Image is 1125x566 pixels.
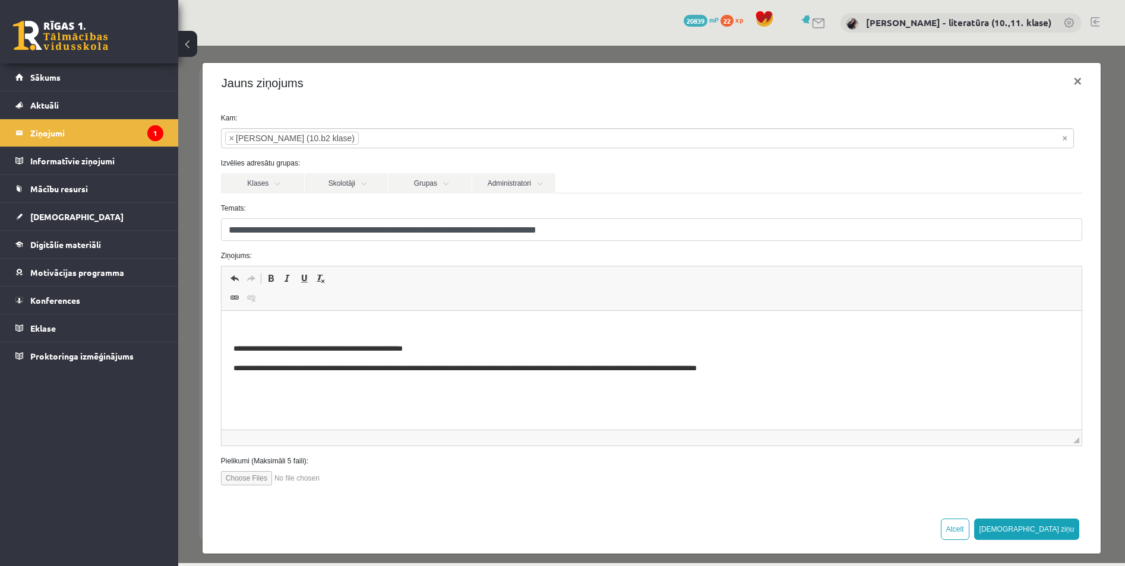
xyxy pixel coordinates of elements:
a: Redo (Ctrl+Y) [65,225,81,240]
a: Grupas [210,128,293,148]
a: Italic (Ctrl+I) [101,225,118,240]
a: Proktoringa izmēģinājums [15,342,163,370]
span: Sākums [30,72,61,82]
span: Noņemt visus vienumus [884,87,889,98]
a: [PERSON_NAME] - literatūra (10.,11. klase) [866,17,1051,28]
span: Proktoringa izmēģinājums [30,351,134,361]
a: Bold (Ctrl+B) [84,225,101,240]
label: Izvēlies adresātu grupas: [34,112,913,123]
a: Konferences [15,287,163,314]
a: Motivācijas programma [15,259,163,286]
button: [DEMOGRAPHIC_DATA] ziņu [796,473,902,494]
a: Klases [43,128,126,148]
span: Aktuāli [30,100,59,110]
label: Temats: [34,157,913,168]
a: Administratori [294,128,377,148]
label: Ziņojums: [34,205,913,215]
img: Samanta Balode - literatūra (10.,11. klase) [846,18,858,30]
span: Digitālie materiāli [30,239,101,250]
a: Sākums [15,63,163,91]
span: 22 [720,15,734,27]
iframe: Editor, wiswyg-editor-47433961057980-1760351715-507 [43,265,903,384]
a: Undo (Ctrl+Z) [48,225,65,240]
legend: Ziņojumi [30,119,163,147]
button: Atcelt [763,473,791,494]
a: Underline (Ctrl+U) [118,225,134,240]
span: [DEMOGRAPHIC_DATA] [30,211,124,222]
span: Konferences [30,295,80,306]
label: Kam: [34,67,913,78]
a: Skolotāji [127,128,210,148]
span: 20839 [684,15,707,27]
span: Motivācijas programma [30,267,124,278]
a: Link (Ctrl+K) [48,244,65,260]
a: Digitālie materiāli [15,231,163,258]
a: Mācību resursi [15,175,163,202]
a: Eklase [15,314,163,342]
button: × [886,19,913,52]
a: Informatīvie ziņojumi [15,147,163,174]
a: Ziņojumi1 [15,119,163,147]
span: xp [735,15,743,24]
a: [DEMOGRAPHIC_DATA] [15,203,163,230]
i: 1 [147,125,163,141]
span: × [51,87,56,98]
a: Rīgas 1. Tālmācības vidusskola [13,21,108,50]
a: Remove Format [134,225,151,240]
a: 20839 mP [684,15,719,24]
span: Mācību resursi [30,183,88,194]
a: Aktuāli [15,91,163,119]
li: Gabriels Lamberts (10.b2 klase) [47,86,181,99]
span: mP [709,15,719,24]
h4: Jauns ziņojums [43,28,125,46]
span: Eklase [30,323,56,333]
a: 22 xp [720,15,749,24]
span: Resize [895,392,901,398]
legend: Informatīvie ziņojumi [30,147,163,174]
a: Unlink [65,244,81,260]
label: Pielikumi (Maksimāli 5 faili): [34,410,913,421]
